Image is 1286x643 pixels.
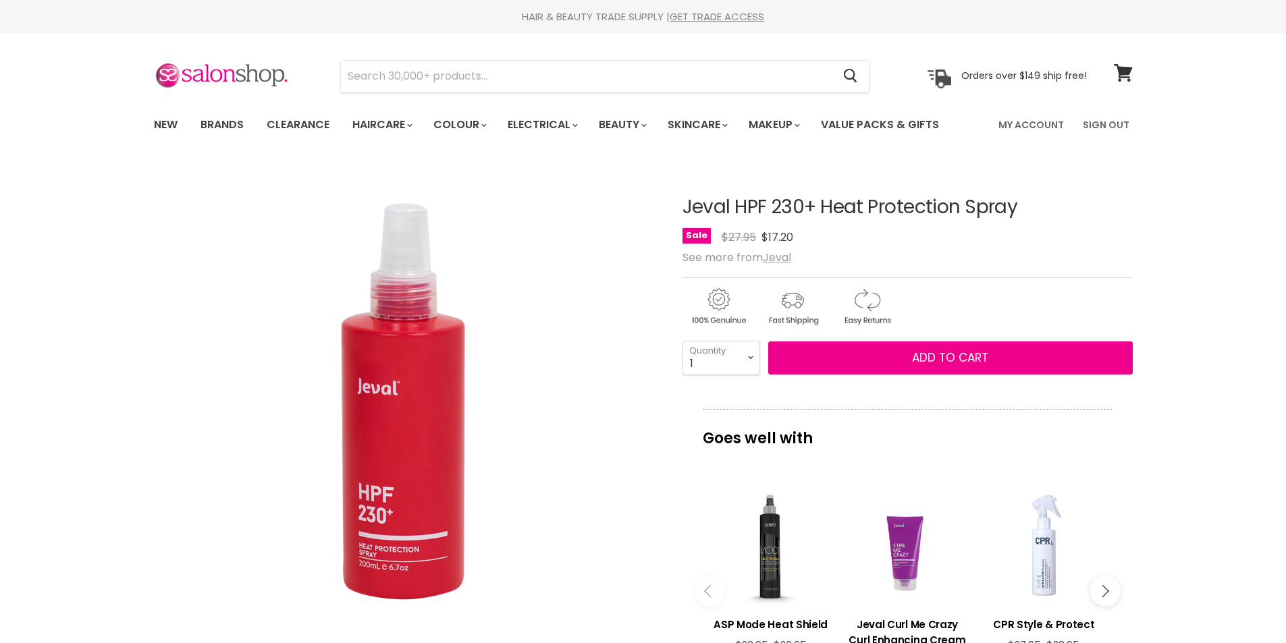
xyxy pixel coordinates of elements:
form: Product [340,60,869,92]
a: View product:ASP Mode Heat Shield [709,607,832,639]
h1: Jeval HPF 230+ Heat Protection Spray [682,197,1133,218]
nav: Main [137,105,1150,144]
h3: ASP Mode Heat Shield [709,617,832,632]
button: Add to cart [768,341,1133,375]
a: Makeup [739,111,808,139]
p: Goes well with [703,409,1113,453]
a: Electrical [498,111,586,139]
span: Add to cart [912,350,988,366]
span: $17.20 [761,229,793,245]
span: See more from [682,250,791,265]
a: Value Packs & Gifts [811,111,949,139]
img: shipping.gif [757,286,828,327]
img: returns.gif [831,286,903,327]
div: HAIR & BEAUTY TRADE SUPPLY | [137,10,1150,24]
p: Orders over $149 ship free! [961,69,1087,82]
a: My Account [990,111,1072,139]
a: Jeval [763,250,791,265]
a: Beauty [589,111,655,139]
a: Skincare [658,111,736,139]
select: Quantity [682,341,760,374]
a: Clearance [257,111,340,139]
a: View product:CPR Style & Protect [982,607,1105,639]
img: genuine.gif [682,286,754,327]
span: Sale [682,228,711,244]
span: $27.95 [722,229,756,245]
a: Colour [423,111,495,139]
iframe: Gorgias live chat messenger [1218,580,1272,630]
a: New [144,111,188,139]
h3: CPR Style & Protect [982,617,1105,632]
a: Sign Out [1075,111,1137,139]
button: Search [833,61,869,92]
a: Haircare [342,111,421,139]
a: Brands [190,111,254,139]
ul: Main menu [144,105,970,144]
a: GET TRADE ACCESS [670,9,764,24]
input: Search [341,61,833,92]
